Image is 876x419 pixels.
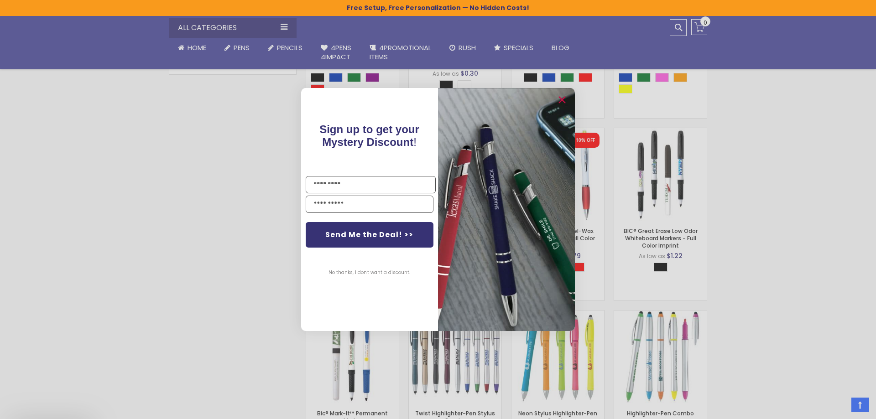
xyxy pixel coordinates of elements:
[438,88,575,331] img: pop-up-image
[306,222,433,248] button: Send Me the Deal! >>
[320,123,420,148] span: Sign up to get your Mystery Discount
[555,93,569,107] button: Close dialog
[324,261,415,284] button: No thanks, I don't want a discount.
[320,123,420,148] span: !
